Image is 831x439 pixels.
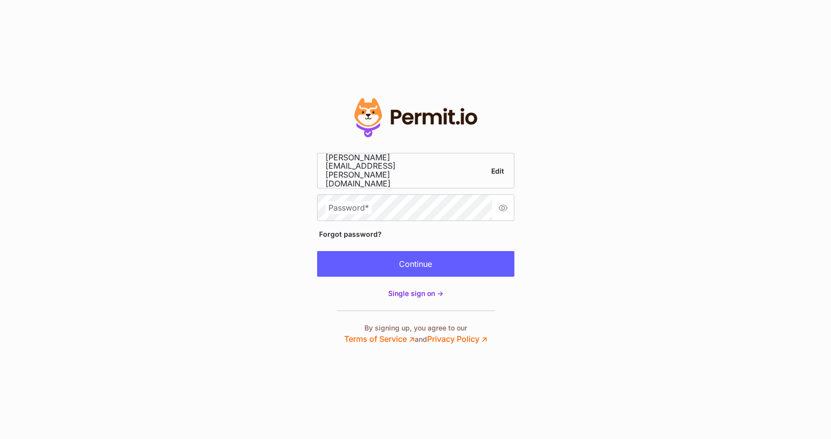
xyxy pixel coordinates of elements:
[388,289,443,298] a: Single sign on ->
[489,164,506,178] a: Edit email address
[427,334,487,344] a: Privacy Policy ↗
[344,334,415,344] a: Terms of Service ↗
[317,251,514,277] button: Continue
[317,228,384,240] a: Forgot password?
[325,153,449,188] span: [PERSON_NAME][EMAIL_ADDRESS][PERSON_NAME][DOMAIN_NAME]
[344,323,487,345] p: By signing up, you agree to our and
[388,289,443,297] span: Single sign on ->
